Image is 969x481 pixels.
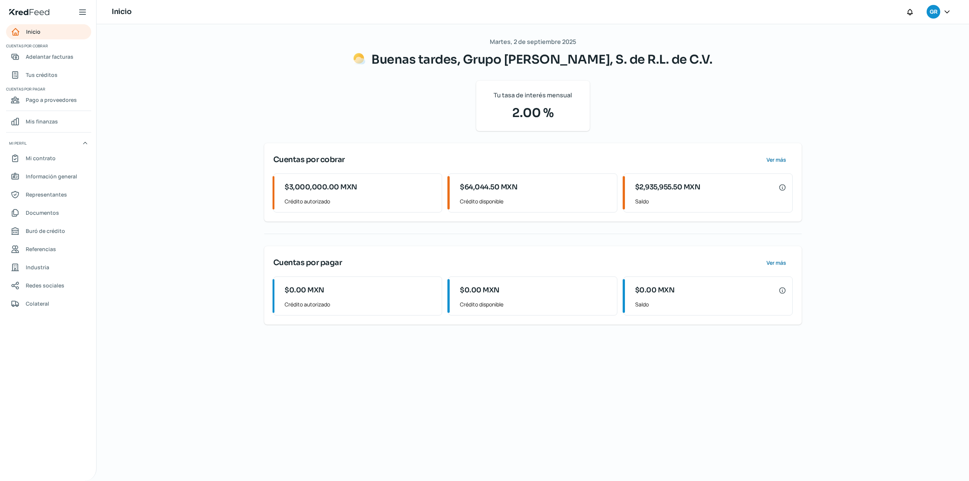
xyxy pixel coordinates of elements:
[6,242,91,257] a: Referencias
[760,255,793,270] button: Ver más
[766,157,786,162] span: Ver más
[285,285,324,295] span: $0.00 MXN
[26,262,49,272] span: Industria
[6,278,91,293] a: Redes sociales
[460,197,611,206] span: Crédito disponible
[26,226,65,236] span: Buró de crédito
[9,140,26,147] span: Mi perfil
[6,42,90,49] span: Cuentas por cobrar
[273,257,342,269] span: Cuentas por pagar
[6,205,91,220] a: Documentos
[6,92,91,108] a: Pago a proveedores
[6,49,91,64] a: Adelantar facturas
[6,169,91,184] a: Información general
[26,208,59,217] span: Documentos
[6,187,91,202] a: Representantes
[766,260,786,265] span: Ver más
[6,86,90,92] span: Cuentas por pagar
[460,285,500,295] span: $0.00 MXN
[26,172,77,181] span: Información general
[26,190,67,199] span: Representantes
[6,151,91,166] a: Mi contrato
[26,27,41,36] span: Inicio
[485,104,581,122] span: 2.00 %
[6,24,91,39] a: Inicio
[285,182,357,192] span: $3,000,000.00 MXN
[6,223,91,239] a: Buró de crédito
[6,296,91,311] a: Colateral
[26,281,64,290] span: Redes sociales
[635,285,675,295] span: $0.00 MXN
[490,36,576,47] span: Martes, 2 de septiembre 2025
[285,197,436,206] span: Crédito autorizado
[6,114,91,129] a: Mis finanzas
[26,117,58,126] span: Mis finanzas
[460,300,611,309] span: Crédito disponible
[460,182,517,192] span: $64,044.50 MXN
[26,70,58,80] span: Tus créditos
[635,197,786,206] span: Saldo
[285,300,436,309] span: Crédito autorizado
[26,95,77,105] span: Pago a proveedores
[26,153,56,163] span: Mi contrato
[6,260,91,275] a: Industria
[6,67,91,83] a: Tus créditos
[371,52,712,67] span: Buenas tardes, Grupo [PERSON_NAME], S. de R.L. de C.V.
[760,152,793,167] button: Ver más
[635,182,701,192] span: $2,935,955.50 MXN
[635,300,786,309] span: Saldo
[26,244,56,254] span: Referencias
[494,90,572,101] span: Tu tasa de interés mensual
[112,6,131,17] h1: Inicio
[26,299,49,308] span: Colateral
[930,8,937,17] span: GR
[353,53,365,65] img: Saludos
[273,154,345,166] span: Cuentas por cobrar
[26,52,73,61] span: Adelantar facturas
